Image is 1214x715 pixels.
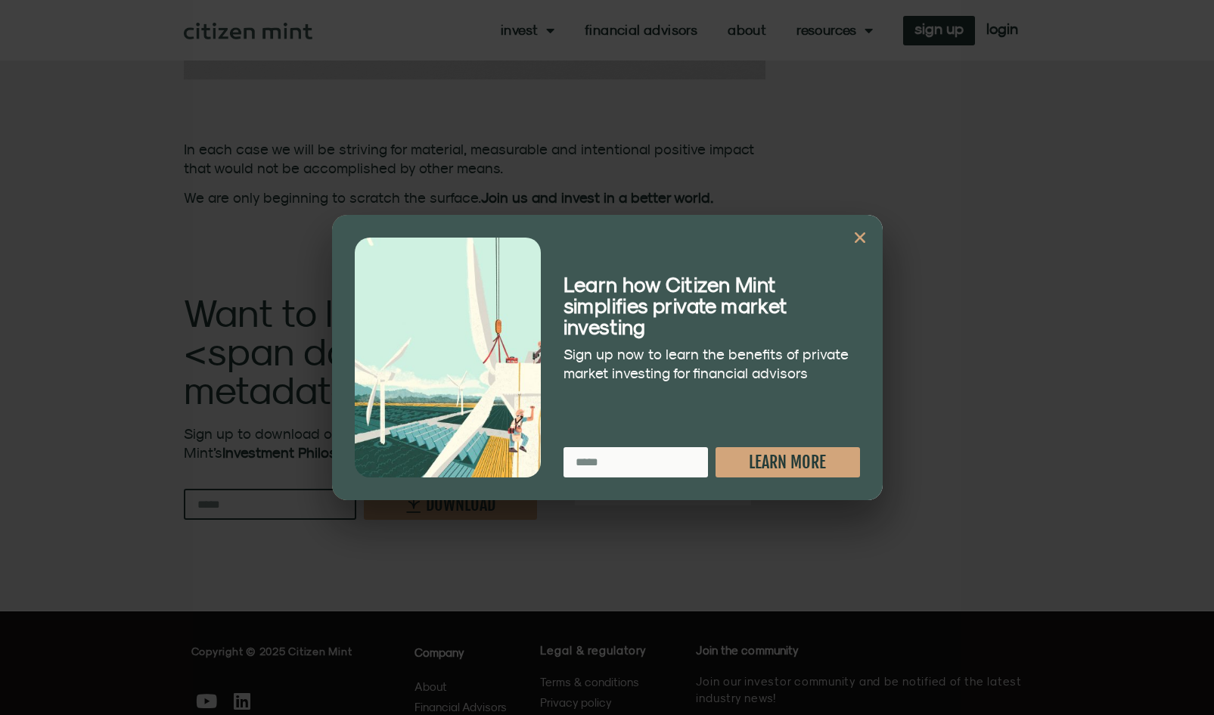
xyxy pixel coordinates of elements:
[564,345,860,383] p: Sign up now to learn the benefits of private market investing for financial advisors
[716,447,860,477] button: LEARN MORE
[852,230,868,245] a: Close
[564,447,860,485] form: New Form
[355,238,541,477] img: turbine_illustration_portrait
[749,454,826,471] span: LEARN MORE
[564,274,860,337] h2: Learn how Citizen Mint simplifies private market investing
